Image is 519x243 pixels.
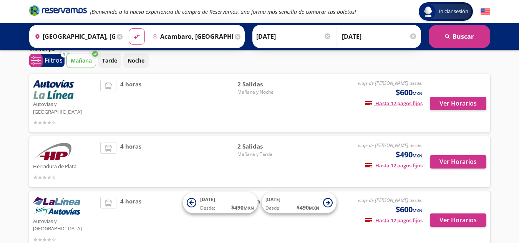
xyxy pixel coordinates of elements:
[365,162,423,169] span: Hasta 12 pagos fijos
[365,100,423,107] span: Hasta 12 pagos fijos
[396,204,423,215] span: $600
[430,97,486,110] button: Ver Horarios
[256,27,332,46] input: Elegir Fecha
[429,25,490,48] button: Buscar
[237,142,291,151] span: 2 Salidas
[200,196,215,203] span: [DATE]
[413,208,423,213] small: MXN
[262,192,337,213] button: [DATE]Desde:$490MXN
[29,5,87,18] a: Brand Logo
[481,7,490,17] button: English
[120,142,141,182] span: 4 horas
[297,203,319,212] span: $ 490
[365,217,423,224] span: Hasta 12 pagos fijos
[265,196,280,203] span: [DATE]
[33,197,80,216] img: Autovías y La Línea
[120,80,141,127] span: 4 horas
[396,87,423,98] span: $600
[102,56,117,64] p: Tarde
[33,99,97,116] p: Autovías y [GEOGRAPHIC_DATA]
[33,142,71,161] img: Herradura de Plata
[71,56,92,64] p: Mañana
[123,53,149,68] button: Noche
[90,8,356,15] em: ¡Bienvenido a la nueva experiencia de compra de Reservamos, una forma más sencilla de comprar tus...
[66,53,96,68] button: Mañana
[237,151,291,158] span: Mañana y Tarde
[309,205,319,211] small: MXN
[98,53,121,68] button: Tarde
[231,203,254,212] span: $ 490
[430,213,486,227] button: Ver Horarios
[149,27,233,46] input: Buscar Destino
[413,153,423,159] small: MXN
[29,54,65,67] button: 1Filtros
[413,91,423,96] small: MXN
[430,155,486,169] button: Ver Horarios
[358,80,423,86] em: viaje de [PERSON_NAME] desde:
[358,142,423,149] em: viaje de [PERSON_NAME] desde:
[396,149,423,160] span: $490
[436,8,471,15] span: Iniciar sesión
[63,51,65,58] span: 1
[128,56,144,64] p: Noche
[265,205,280,212] span: Desde:
[358,197,423,203] em: viaje de [PERSON_NAME] desde:
[200,205,215,212] span: Desde:
[33,216,97,233] p: Autovías y [GEOGRAPHIC_DATA]
[183,192,258,213] button: [DATE]Desde:$490MXN
[33,80,74,99] img: Autovías y La Línea
[342,27,417,46] input: Opcional
[45,56,63,65] p: Filtros
[244,205,254,211] small: MXN
[237,89,291,96] span: Mañana y Noche
[33,161,97,170] p: Herradura de Plata
[29,5,87,16] i: Brand Logo
[237,80,291,89] span: 2 Salidas
[32,27,115,46] input: Buscar Origen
